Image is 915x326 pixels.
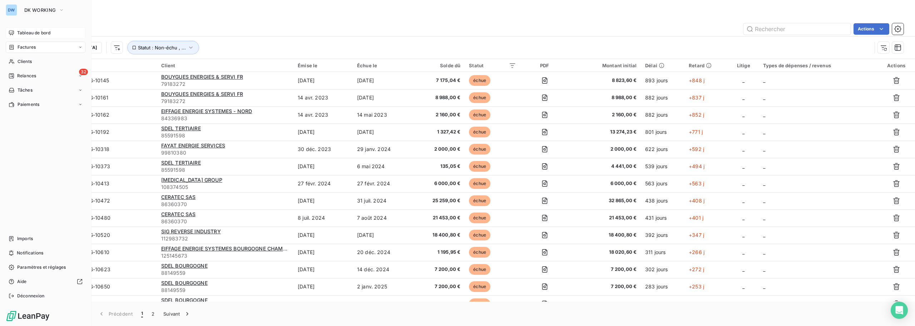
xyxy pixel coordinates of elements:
[138,45,186,50] span: Statut : Non-échu , ...
[161,177,222,183] span: [MEDICAL_DATA] GROUP
[293,123,353,141] td: [DATE]
[293,261,353,278] td: [DATE]
[742,283,745,289] span: _
[641,72,684,89] td: 893 jours
[416,300,460,307] span: 4 995,00 €
[689,301,704,307] span: +243 j
[293,72,353,89] td: [DATE]
[293,158,353,175] td: [DATE]
[641,123,684,141] td: 801 jours
[742,301,745,307] span: _
[733,63,755,68] div: Litige
[293,295,353,312] td: 13 déc. 2024
[469,178,490,189] span: échue
[161,91,243,97] span: BOUYGUES ENERGIES & SERVI FR
[763,266,765,272] span: _
[161,149,289,156] span: 99810380
[641,244,684,261] td: 311 jours
[469,127,490,137] span: échue
[689,215,703,221] span: +401 j
[353,89,412,106] td: [DATE]
[416,128,460,136] span: 1 327,42 €
[353,175,412,192] td: 27 févr. 2024
[161,201,289,208] span: 86360370
[6,276,85,287] a: Aide
[17,235,33,242] span: Imports
[469,161,490,172] span: échue
[416,283,460,290] span: 7 200,00 €
[573,266,637,273] span: 7 200,00 €
[416,214,460,222] span: 21 453,00 €
[161,218,289,225] span: 86360370
[641,261,684,278] td: 302 jours
[742,129,745,135] span: _
[293,278,353,295] td: [DATE]
[645,63,680,68] div: Délai
[161,245,300,252] span: EIFFAGE ENERGIE SYSTEMES BOURGOGNE CHAMPAGNE
[641,192,684,209] td: 438 jours
[742,198,745,204] span: _
[416,180,460,187] span: 6 000,00 €
[854,23,889,35] button: Actions
[763,283,765,289] span: _
[161,263,208,269] span: SDEL BOURGOGNE
[763,129,765,135] span: _
[689,283,704,289] span: +253 j
[763,112,765,118] span: _
[161,74,243,80] span: BOUYGUES ENERGIES & SERVI FR
[573,249,637,256] span: 18 020,60 €
[743,23,851,35] input: Rechercher
[689,63,724,68] div: Retard
[17,278,27,285] span: Aide
[573,163,637,170] span: 4 441,00 €
[147,306,159,321] button: 2
[416,111,460,118] span: 2 160,00 €
[573,111,637,118] span: 2 160,00 €
[641,106,684,123] td: 882 jours
[18,58,32,65] span: Clients
[742,77,745,83] span: _
[742,266,745,272] span: _
[641,278,684,295] td: 283 jours
[573,300,637,307] span: 4 995,00 €
[161,194,196,200] span: CERATEC SAS
[742,94,745,101] span: _
[763,215,765,221] span: _
[416,232,460,239] span: 18 400,80 €
[689,180,704,186] span: +563 j
[763,198,765,204] span: _
[353,141,412,158] td: 29 janv. 2024
[469,281,490,292] span: échue
[293,244,353,261] td: [DATE]
[763,163,765,169] span: _
[469,213,490,223] span: échue
[763,146,765,152] span: _
[161,132,289,139] span: 85591598
[573,63,637,68] div: Montant initial
[161,252,289,259] span: 125145673
[353,192,412,209] td: 31 juil. 2024
[161,269,289,277] span: 88149559
[525,63,565,68] div: PDF
[161,297,208,303] span: SDEL BOURGOGNE
[353,72,412,89] td: [DATE]
[6,310,50,322] img: Logo LeanPay
[742,146,745,152] span: _
[94,306,137,321] button: Précédent
[353,261,412,278] td: 14 déc. 2024
[416,163,460,170] span: 135,05 €
[6,4,17,16] div: DW
[742,112,745,118] span: _
[161,81,289,88] span: 79183272
[293,89,353,106] td: 14 avr. 2023
[689,266,704,272] span: +272 j
[689,112,704,118] span: +852 j
[689,146,704,152] span: +592 j
[689,77,704,83] span: +848 j
[293,175,353,192] td: 27 févr. 2024
[469,75,490,86] span: échue
[353,227,412,244] td: [DATE]
[161,115,289,122] span: 84336983
[161,98,289,105] span: 79183272
[763,232,765,238] span: _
